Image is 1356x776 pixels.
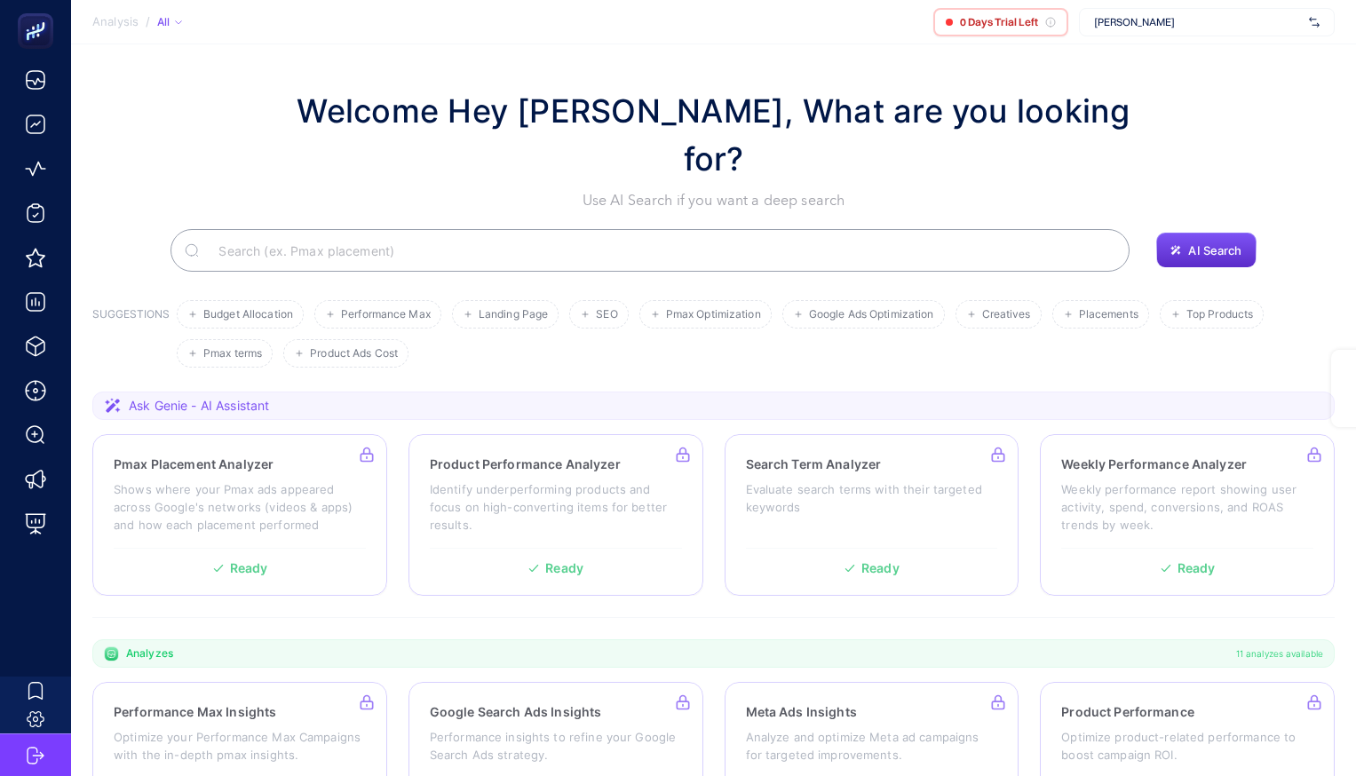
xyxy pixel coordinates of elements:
[203,308,293,321] span: Budget Allocation
[960,15,1038,29] span: 0 Days Trial Left
[596,308,617,321] span: SEO
[204,226,1115,275] input: Search
[279,190,1149,211] p: Use AI Search if you want a deep search
[408,434,703,596] a: Product Performance AnalyzerIdentify underperforming products and focus on high-converting items ...
[809,308,934,321] span: Google Ads Optimization
[479,308,548,321] span: Landing Page
[1309,13,1320,31] img: svg%3e
[129,397,269,415] span: Ask Genie - AI Assistant
[1156,233,1256,268] button: AI Search
[126,646,173,661] span: Analyzes
[666,308,761,321] span: Pmax Optimization
[1079,308,1138,321] span: Placements
[279,87,1149,183] h1: Welcome Hey [PERSON_NAME], What are you looking for?
[157,15,182,29] div: All
[1188,243,1241,257] span: AI Search
[92,434,387,596] a: Pmax Placement AnalyzerShows where your Pmax ads appeared across Google's networks (videos & apps...
[982,308,1031,321] span: Creatives
[92,307,170,368] h3: SUGGESTIONS
[341,308,431,321] span: Performance Max
[146,14,150,28] span: /
[1186,308,1253,321] span: Top Products
[1094,15,1302,29] span: [PERSON_NAME]
[92,15,139,29] span: Analysis
[310,347,398,360] span: Product Ads Cost
[725,434,1019,596] a: Search Term AnalyzerEvaluate search terms with their targeted keywordsReady
[1040,434,1335,596] a: Weekly Performance AnalyzerWeekly performance report showing user activity, spend, conversions, a...
[1236,646,1323,661] span: 11 analyzes available
[203,347,262,360] span: Pmax terms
